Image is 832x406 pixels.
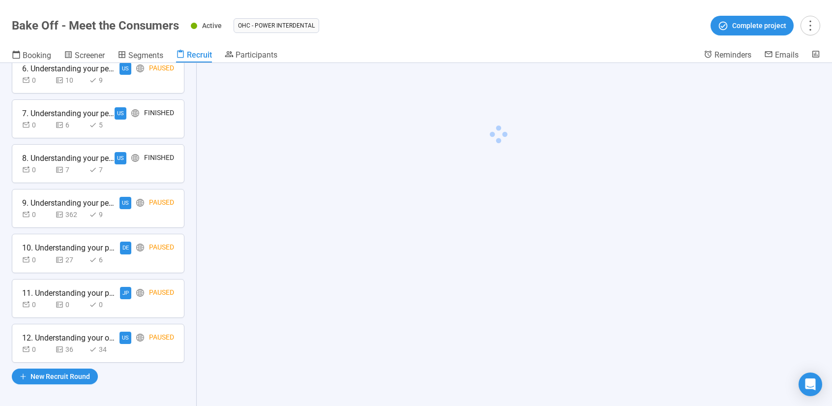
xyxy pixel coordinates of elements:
span: global [136,199,144,207]
div: DE [120,242,131,254]
div: 8. Understanding your personal care needs [22,152,115,164]
div: Paused [149,242,174,254]
div: 36 [56,344,85,355]
span: Segments [128,51,163,60]
div: Open Intercom Messenger [799,373,822,396]
span: Booking [23,51,51,60]
div: Finished [144,107,174,120]
span: Recruit [187,50,212,60]
h1: Bake Off - Meet the Consumers [12,19,179,32]
div: 7 [89,164,119,175]
span: global [136,64,144,72]
span: Emails [775,50,799,60]
span: Participants [236,50,277,60]
div: 6 [56,120,85,130]
div: Paused [149,287,174,299]
div: 9. Understanding your personal care needs [22,197,116,209]
div: Paused [149,62,174,75]
div: US [119,332,131,344]
span: plus [20,373,27,380]
div: Paused [149,197,174,209]
button: more [801,16,820,35]
a: Reminders [704,50,751,62]
span: global [136,334,144,342]
span: Active [202,22,222,30]
span: global [136,244,144,251]
div: 6. Understanding your personal care needs [22,62,116,75]
div: 27 [56,254,85,265]
span: Screener [75,51,105,60]
div: 0 [89,299,119,310]
button: Complete project [711,16,794,35]
div: 5 [89,120,119,130]
div: 6 [89,254,119,265]
div: JP [120,287,131,299]
div: US [119,197,131,209]
span: more [803,19,817,32]
div: 0 [22,344,52,355]
div: US [115,152,126,164]
a: Segments [118,50,163,62]
div: 10 [56,75,85,86]
span: Reminders [714,50,751,60]
div: 0 [22,254,52,265]
div: 11. Understanding your personal care needs [22,287,116,299]
div: US [115,107,126,120]
div: 9 [89,209,119,220]
div: 12. Understanding your oral healthcare needs [22,332,116,344]
div: Paused [149,332,174,344]
div: 10. Understanding your personal care needs [22,242,116,254]
div: 0 [22,120,52,130]
a: Participants [225,50,277,62]
div: 0 [22,299,52,310]
div: 0 [22,75,52,86]
div: 7. Understanding your personal care needs [22,107,115,120]
span: global [131,154,139,162]
a: Emails [764,50,799,62]
div: 362 [56,209,85,220]
div: 0 [56,299,85,310]
a: Screener [64,50,105,62]
span: global [131,109,139,117]
div: Finished [144,152,174,164]
a: Booking [12,50,51,62]
div: 9 [89,75,119,86]
span: New Recruit Round [30,371,90,382]
div: 0 [22,164,52,175]
div: US [119,62,131,75]
button: plusNew Recruit Round [12,369,98,384]
span: Complete project [732,20,786,31]
div: 7 [56,164,85,175]
div: 34 [89,344,119,355]
a: Recruit [176,50,212,62]
div: 0 [22,209,52,220]
span: global [136,289,144,297]
span: OHC - Power Interdental [238,21,315,31]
